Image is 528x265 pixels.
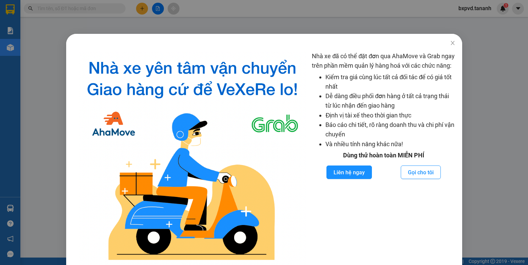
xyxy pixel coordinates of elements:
[408,168,434,177] span: Gọi cho tôi
[326,165,372,179] button: Liên hệ ngay
[325,91,455,111] li: Dễ dàng điều phối đơn hàng ở tất cả trạng thái từ lúc nhận đến giao hàng
[401,165,441,179] button: Gọi cho tôi
[325,111,455,120] li: Định vị tài xế theo thời gian thực
[325,72,455,92] li: Kiểm tra giá cùng lúc tất cả đối tác để có giá tốt nhất
[325,120,455,139] li: Báo cáo chi tiết, rõ ràng doanh thu và chi phí vận chuyển
[443,34,462,53] button: Close
[450,40,455,46] span: close
[334,168,365,177] span: Liên hệ ngay
[312,151,455,160] div: Dùng thử hoàn toàn MIỄN PHÍ
[325,139,455,149] li: Và nhiều tính năng khác nữa!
